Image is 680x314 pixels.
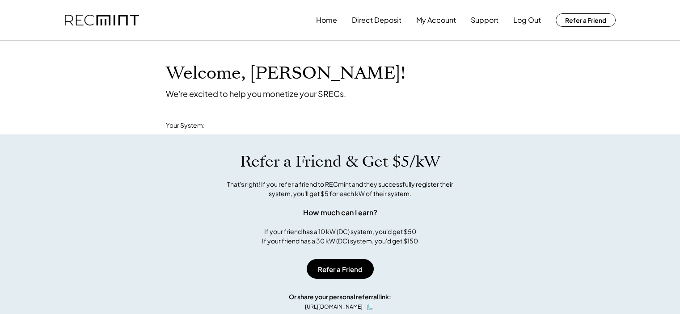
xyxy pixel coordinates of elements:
div: If your friend has a 10 kW (DC) system, you'd get $50 If your friend has a 30 kW (DC) system, you... [262,227,418,246]
div: That's right! If you refer a friend to RECmint and they successfully register their system, you'l... [217,180,463,198]
button: click to copy [365,301,376,312]
div: Your System: [166,121,205,130]
button: Direct Deposit [352,11,401,29]
div: [URL][DOMAIN_NAME] [305,303,363,311]
h1: Welcome, [PERSON_NAME]! [166,63,405,84]
button: Refer a Friend [307,259,374,279]
div: How much can I earn? [303,207,377,218]
img: recmint-logotype%403x.png [65,15,139,26]
button: My Account [416,11,456,29]
h1: Refer a Friend & Get $5/kW [240,152,440,171]
button: Home [316,11,337,29]
button: Log Out [513,11,541,29]
div: We're excited to help you monetize your SRECs. [166,88,346,99]
button: Support [471,11,498,29]
button: Refer a Friend [556,13,616,27]
div: Or share your personal referral link: [289,292,391,301]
